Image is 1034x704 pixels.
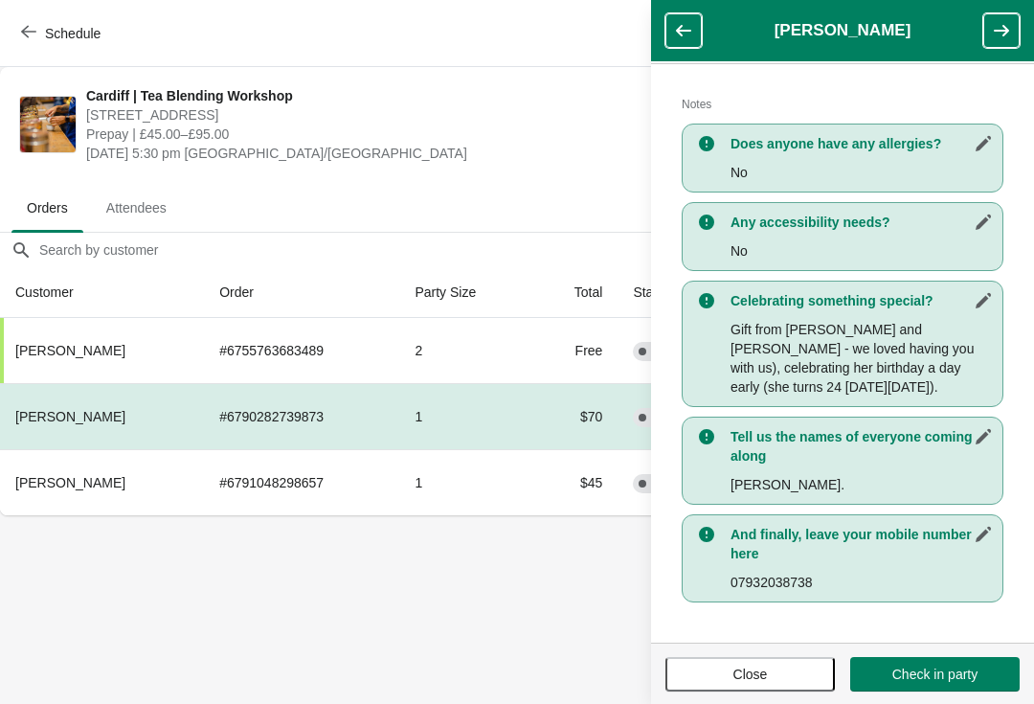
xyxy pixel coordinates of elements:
[10,16,116,51] button: Schedule
[532,267,618,318] th: Total
[731,525,993,563] h3: And finally, leave your mobile number here
[399,318,532,383] td: 2
[731,163,993,182] p: No
[682,95,1003,114] h2: Notes
[15,409,125,424] span: [PERSON_NAME]
[731,475,993,494] p: [PERSON_NAME].
[86,125,673,144] span: Prepay | £45.00–£95.00
[204,383,399,449] td: # 6790282739873
[532,449,618,515] td: $45
[731,291,993,310] h3: Celebrating something special?
[702,21,983,40] h1: [PERSON_NAME]
[731,573,993,592] p: 07932038738
[731,241,993,261] p: No
[204,318,399,383] td: # 6755763683489
[618,267,734,318] th: Status
[204,267,399,318] th: Order
[731,320,993,397] p: Gift from [PERSON_NAME] and [PERSON_NAME] - we loved having you with us), celebrating her birthda...
[850,657,1020,692] button: Check in party
[731,213,993,232] h3: Any accessibility needs?
[38,233,1034,267] input: Search by customer
[11,191,83,225] span: Orders
[15,343,125,358] span: [PERSON_NAME]
[204,449,399,515] td: # 6791048298657
[731,427,993,466] h3: Tell us the names of everyone coming along
[532,318,618,383] td: Free
[665,657,835,692] button: Close
[733,667,768,682] span: Close
[15,475,125,490] span: [PERSON_NAME]
[86,144,673,163] span: [DATE] 5:30 pm [GEOGRAPHIC_DATA]/[GEOGRAPHIC_DATA]
[399,267,532,318] th: Party Size
[399,383,532,449] td: 1
[20,97,76,152] img: Cardiff | Tea Blending Workshop
[532,383,618,449] td: $70
[45,26,101,41] span: Schedule
[86,86,673,105] span: Cardiff | Tea Blending Workshop
[91,191,182,225] span: Attendees
[731,134,993,153] h3: Does anyone have any allergies?
[399,449,532,515] td: 1
[892,667,978,682] span: Check in party
[86,105,673,125] span: [STREET_ADDRESS]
